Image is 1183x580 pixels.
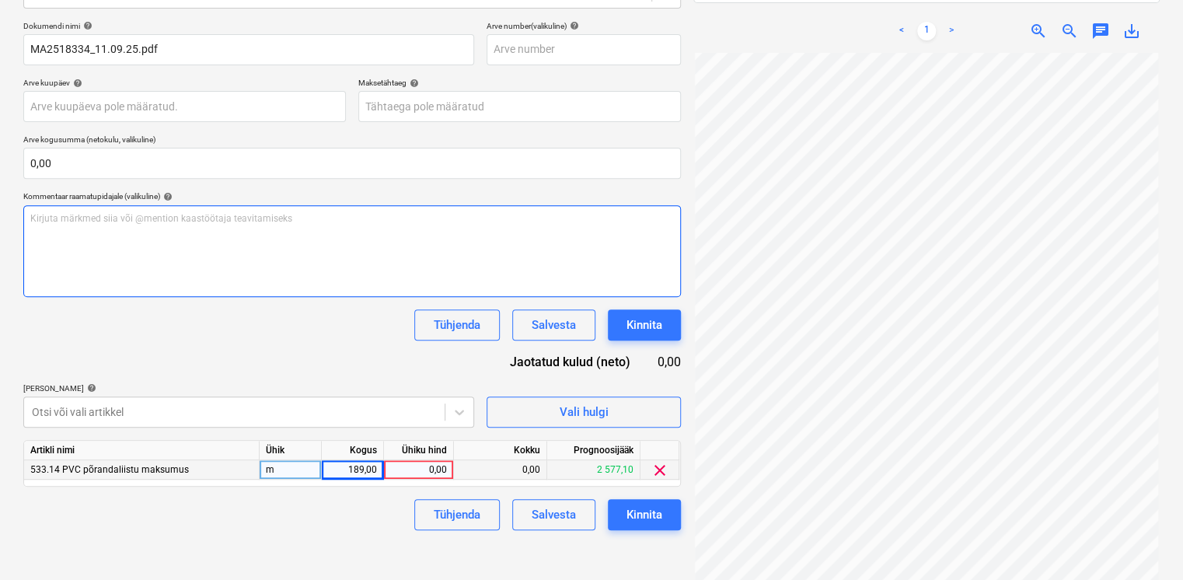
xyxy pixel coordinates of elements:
div: Maksetähtaeg [358,78,681,88]
div: Salvesta [532,505,576,525]
span: 533.14 PVC põrandaliistu maksumus [30,464,189,475]
div: Ühik [260,441,322,460]
div: 0,00 [454,460,547,480]
input: Arve kuupäeva pole määratud. [23,91,346,122]
div: 0,00 [655,353,681,371]
div: Kommentaar raamatupidajale (valikuline) [23,191,681,201]
span: help [70,79,82,88]
span: help [160,192,173,201]
div: Tühjenda [434,505,480,525]
input: Arve kogusumma (netokulu, valikuline) [23,148,681,179]
a: Page 1 is your current page [917,22,936,40]
div: Kogus [322,441,384,460]
div: m [260,460,322,480]
span: chat [1091,22,1110,40]
div: Prognoosijääk [547,441,640,460]
iframe: Chat Widget [1105,505,1183,580]
span: zoom_out [1060,22,1079,40]
div: Arve kuupäev [23,78,346,88]
button: Tühjenda [414,309,500,341]
span: clear [651,461,669,480]
div: Ühiku hind [384,441,454,460]
div: Tühjenda [434,315,480,335]
input: Dokumendi nimi [23,34,474,65]
div: Salvesta [532,315,576,335]
button: Salvesta [512,499,595,530]
div: [PERSON_NAME] [23,383,474,393]
div: Kinnita [626,505,662,525]
button: Kinnita [608,309,681,341]
div: Jaotatud kulud (neto) [479,353,655,371]
span: zoom_in [1029,22,1048,40]
span: help [84,383,96,393]
button: Tühjenda [414,499,500,530]
div: Artikli nimi [24,441,260,460]
div: Vali hulgi [560,402,609,422]
div: Kinnita [626,315,662,335]
a: Previous page [892,22,911,40]
button: Vali hulgi [487,397,681,428]
span: save_alt [1122,22,1141,40]
p: Arve kogusumma (netokulu, valikuline) [23,135,681,148]
div: 0,00 [390,460,447,480]
input: Tähtaega pole määratud [358,91,681,122]
span: help [407,79,419,88]
div: 2 577,10 [547,460,640,480]
div: 189,00 [328,460,377,480]
span: help [80,21,92,30]
div: Arve number (valikuline) [487,21,681,31]
a: Next page [942,22,961,40]
span: help [567,21,579,30]
input: Arve number [487,34,681,65]
button: Salvesta [512,309,595,341]
button: Kinnita [608,499,681,530]
div: Kokku [454,441,547,460]
div: Dokumendi nimi [23,21,474,31]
